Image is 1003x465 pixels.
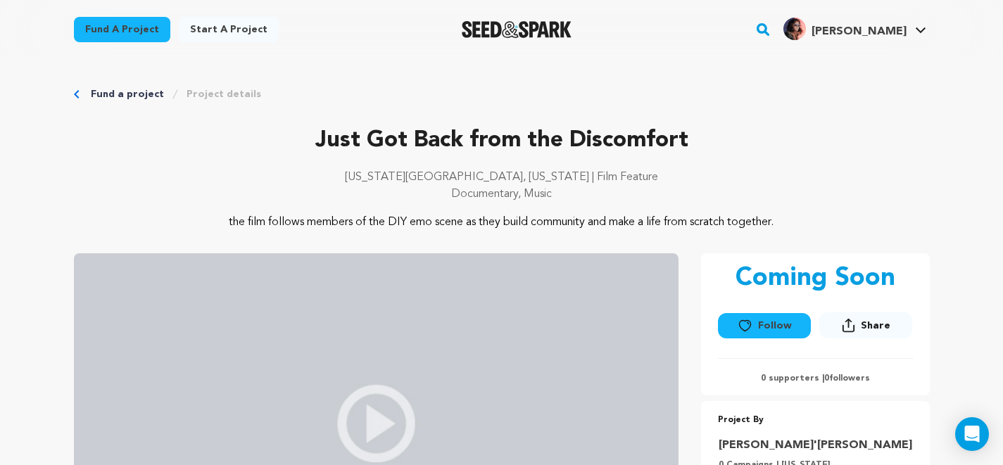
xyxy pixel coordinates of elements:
[718,412,913,428] p: Project By
[955,417,989,451] div: Open Intercom Messenger
[781,15,929,44] span: Grace H.'s Profile
[91,87,164,101] a: Fund a project
[736,265,895,293] p: Coming Soon
[781,15,929,40] a: Grace H.'s Profile
[719,437,912,454] a: Goto Gaby Sant'Anna profile
[861,319,890,333] span: Share
[718,313,811,338] button: Follow
[783,18,806,40] img: Screen%20Shot%202020-10-15%20at%209.48.17%20AM.png
[74,186,930,203] p: Documentary, Music
[819,312,912,338] button: Share
[783,18,907,40] div: Grace H.'s Profile
[74,169,930,186] p: [US_STATE][GEOGRAPHIC_DATA], [US_STATE] | Film Feature
[74,87,930,101] div: Breadcrumb
[159,214,844,231] p: the film follows members of the DIY emo scene as they build community and make a life from scratc...
[462,21,572,38] img: Seed&Spark Logo Dark Mode
[812,26,907,37] span: [PERSON_NAME]
[718,373,913,384] p: 0 supporters | followers
[74,17,170,42] a: Fund a project
[819,312,912,344] span: Share
[179,17,279,42] a: Start a project
[74,124,930,158] p: Just Got Back from the Discomfort
[187,87,261,101] a: Project details
[462,21,572,38] a: Seed&Spark Homepage
[824,374,829,383] span: 0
